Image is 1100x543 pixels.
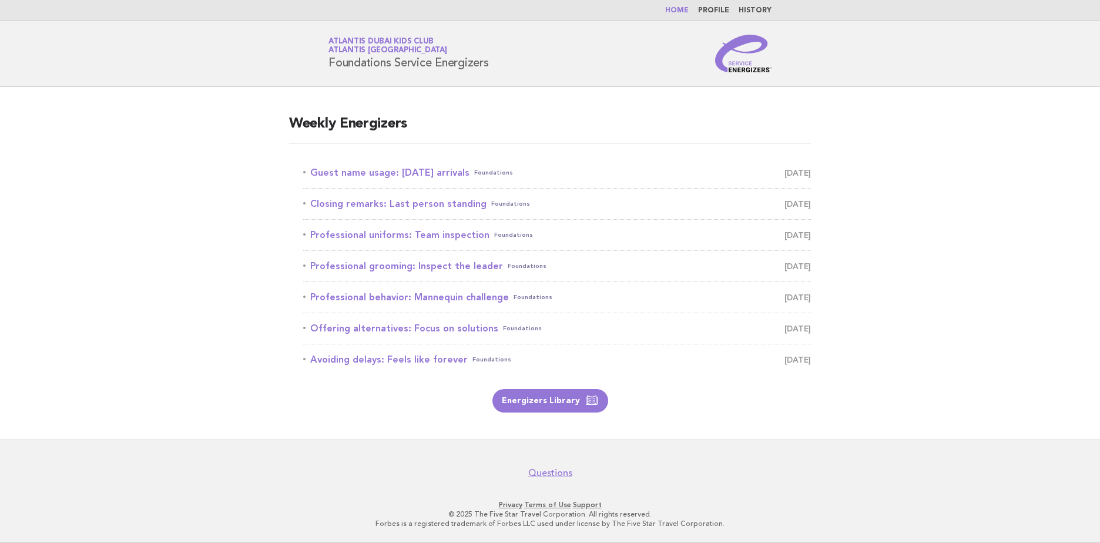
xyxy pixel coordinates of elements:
span: [DATE] [784,320,811,337]
span: [DATE] [784,351,811,368]
span: Atlantis [GEOGRAPHIC_DATA] [328,47,447,55]
a: Guest name usage: [DATE] arrivalsFoundations [DATE] [303,165,811,181]
span: Foundations [474,165,513,181]
p: © 2025 The Five Star Travel Corporation. All rights reserved. [190,510,910,519]
a: Questions [528,467,572,479]
a: Terms of Use [524,501,571,509]
span: Foundations [494,227,533,243]
a: Privacy [499,501,522,509]
a: Closing remarks: Last person standingFoundations [DATE] [303,196,811,212]
span: [DATE] [784,227,811,243]
span: Foundations [503,320,542,337]
a: Home [665,7,689,14]
a: Offering alternatives: Focus on solutionsFoundations [DATE] [303,320,811,337]
a: Professional grooming: Inspect the leaderFoundations [DATE] [303,258,811,274]
span: Foundations [514,289,552,306]
a: Avoiding delays: Feels like foreverFoundations [DATE] [303,351,811,368]
span: Foundations [508,258,546,274]
p: Forbes is a registered trademark of Forbes LLC used under license by The Five Star Travel Corpora... [190,519,910,528]
a: Atlantis Dubai Kids ClubAtlantis [GEOGRAPHIC_DATA] [328,38,447,54]
a: Professional uniforms: Team inspectionFoundations [DATE] [303,227,811,243]
span: Foundations [491,196,530,212]
span: [DATE] [784,258,811,274]
a: Profile [698,7,729,14]
span: [DATE] [784,289,811,306]
h1: Foundations Service Energizers [328,38,489,69]
span: [DATE] [784,165,811,181]
p: · · [190,500,910,510]
a: History [739,7,772,14]
span: Foundations [472,351,511,368]
a: Support [573,501,602,509]
img: Service Energizers [715,35,772,72]
span: [DATE] [784,196,811,212]
a: Energizers Library [492,389,608,413]
h2: Weekly Energizers [289,115,811,143]
a: Professional behavior: Mannequin challengeFoundations [DATE] [303,289,811,306]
